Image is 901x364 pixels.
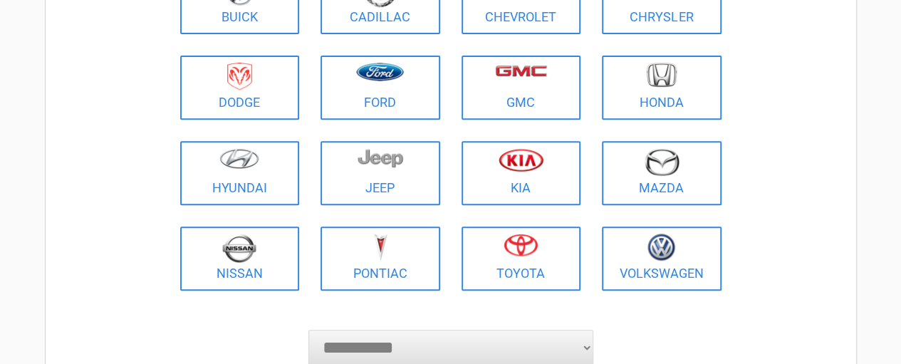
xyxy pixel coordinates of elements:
[644,148,679,176] img: mazda
[602,56,722,120] a: Honda
[321,227,440,291] a: Pontiac
[462,141,581,205] a: Kia
[180,141,300,205] a: Hyundai
[373,234,387,261] img: pontiac
[356,63,404,81] img: ford
[602,141,722,205] a: Mazda
[321,141,440,205] a: Jeep
[462,56,581,120] a: GMC
[222,234,256,263] img: nissan
[499,148,543,172] img: kia
[321,56,440,120] a: Ford
[647,63,677,88] img: honda
[504,234,538,256] img: toyota
[227,63,252,90] img: dodge
[180,227,300,291] a: Nissan
[462,227,581,291] a: Toyota
[495,65,547,77] img: gmc
[219,148,259,169] img: hyundai
[358,148,403,168] img: jeep
[602,227,722,291] a: Volkswagen
[647,234,675,261] img: volkswagen
[180,56,300,120] a: Dodge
